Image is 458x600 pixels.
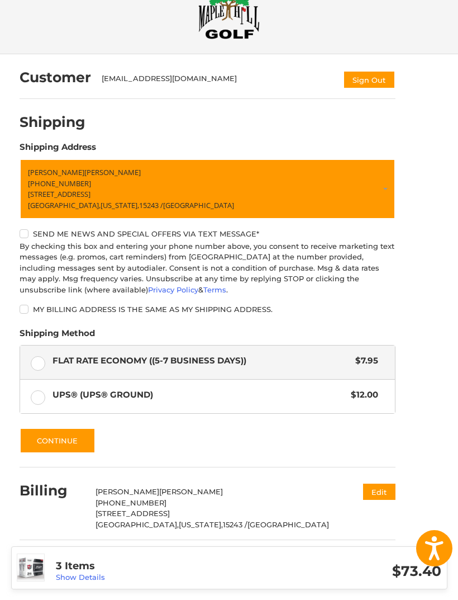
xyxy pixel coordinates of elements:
a: Terms [203,285,226,294]
h2: Shipping [20,114,85,131]
span: [STREET_ADDRESS] [28,189,90,199]
span: [PHONE_NUMBER] [28,178,91,188]
a: Privacy Policy [148,285,198,294]
span: [PERSON_NAME] [159,487,223,496]
span: UPS® (UPS® Ground) [53,389,346,401]
h2: Customer [20,69,91,86]
label: My billing address is the same as my shipping address. [20,305,395,314]
a: Show Details [56,573,105,582]
h2: Billing [20,482,85,499]
span: [GEOGRAPHIC_DATA] [247,520,329,529]
div: By checking this box and entering your phone number above, you consent to receive marketing text ... [20,241,395,296]
span: 15243 / [223,520,247,529]
span: [GEOGRAPHIC_DATA], [28,200,101,210]
span: Flat Rate Economy ((5-7 Business Days)) [53,355,350,367]
span: [PERSON_NAME] [96,487,159,496]
legend: Shipping Address [20,141,96,159]
img: Wilson Staff ZIP Golf Balls (24 Pack) - White [17,554,44,581]
div: [EMAIL_ADDRESS][DOMAIN_NAME] [102,73,332,89]
h3: 3 Items [56,560,249,573]
span: $7.95 [350,355,379,367]
span: [PERSON_NAME] [84,167,141,177]
span: [PERSON_NAME] [28,167,84,177]
a: Enter or select a different address [20,159,395,219]
span: [US_STATE], [101,200,139,210]
button: Sign Out [343,70,395,89]
span: [US_STATE], [179,520,223,529]
span: [GEOGRAPHIC_DATA] [163,200,234,210]
button: Continue [20,428,96,453]
button: Edit [363,484,395,500]
label: Send me news and special offers via text message* [20,229,395,238]
h3: $73.40 [249,563,441,580]
legend: Shipping Method [20,327,95,345]
span: [STREET_ADDRESS] [96,509,170,518]
span: 15243 / [139,200,163,210]
span: [PHONE_NUMBER] [96,498,166,507]
span: [GEOGRAPHIC_DATA], [96,520,179,529]
span: $12.00 [346,389,379,401]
